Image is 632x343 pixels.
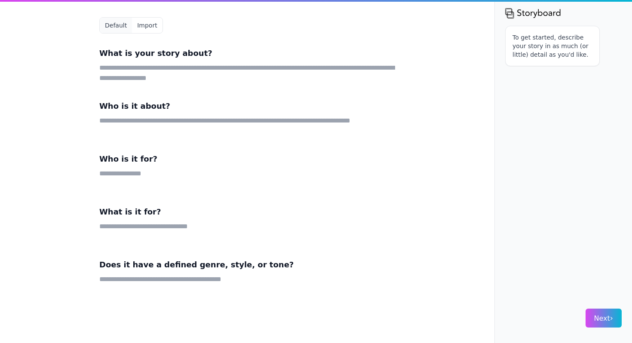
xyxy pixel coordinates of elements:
[132,18,162,33] button: Import
[586,309,622,328] button: Next›
[99,100,395,112] h3: Who is it about?
[512,33,592,59] p: To get started, describe your story in as much (or little) detail as you'd like.
[99,259,395,271] h3: Does it have a defined genre, style, or tone?
[99,153,395,165] h3: Who is it for?
[505,7,561,19] img: storyboard
[100,18,132,33] button: Default
[99,47,395,59] h3: What is your story about?
[99,206,395,218] h3: What is it for?
[610,313,613,322] span: ›
[594,314,613,322] span: Next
